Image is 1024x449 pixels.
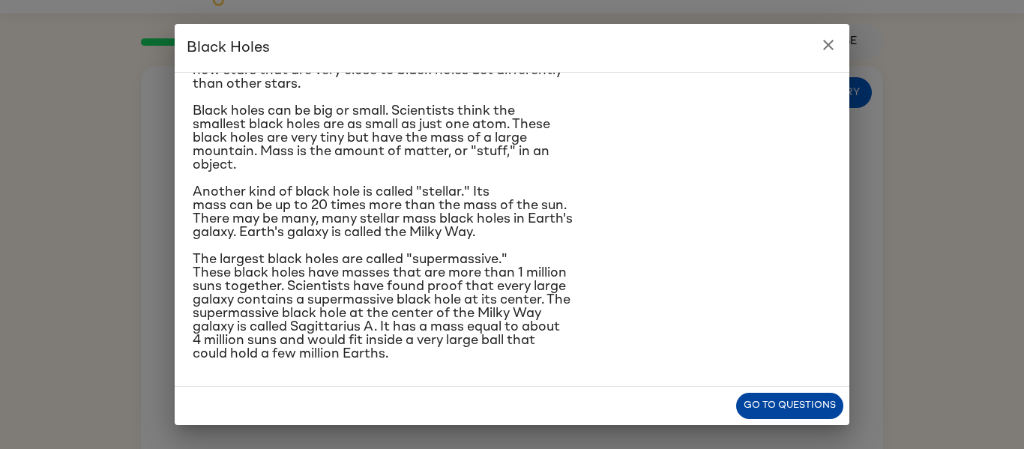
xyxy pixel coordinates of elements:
[193,104,550,172] span: Black holes can be big or small. Scientists think the smallest black holes are as small as just o...
[813,30,843,60] button: close
[193,253,570,361] span: The largest black holes are called "supermassive." These black holes have masses that are more th...
[175,24,849,72] h2: Black Holes
[736,393,843,419] button: Go to questions
[193,185,573,239] span: Another kind of black hole is called "stellar." Its mass can be up to 20 times more than the mass...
